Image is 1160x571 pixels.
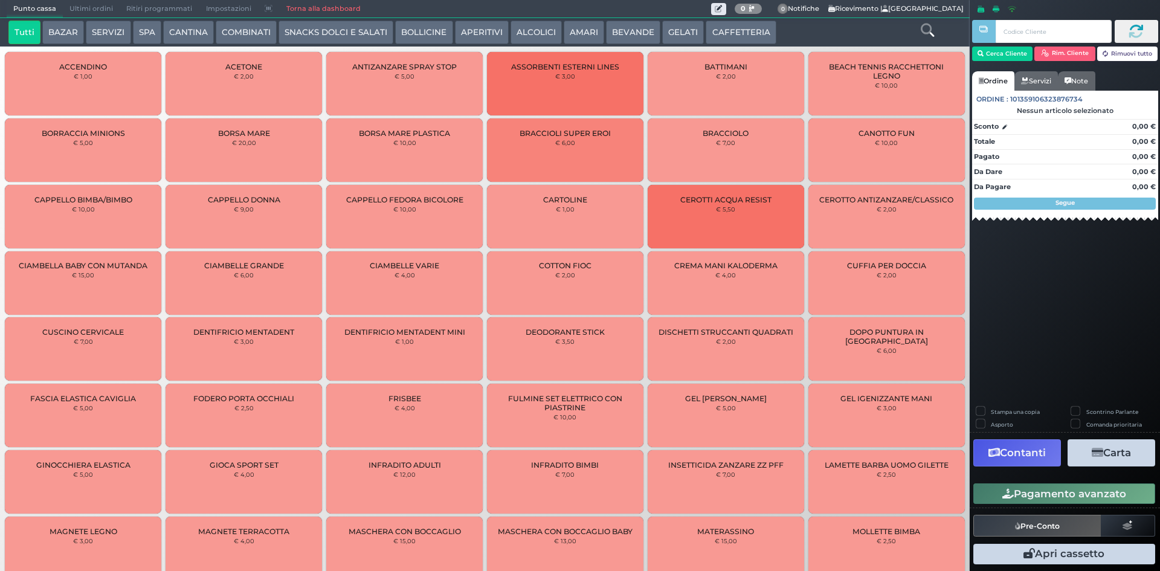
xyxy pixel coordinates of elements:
span: CIAMBELLE GRANDE [204,261,284,270]
span: MAGNETE LEGNO [50,527,117,536]
span: BRACCIOLI SUPER EROI [520,129,611,138]
small: € 4,00 [395,404,415,411]
span: DISCHETTI STRUCCANTI QUADRATI [659,327,793,337]
a: Ordine [972,71,1014,91]
button: CANTINA [163,21,214,45]
button: APERITIVI [455,21,509,45]
small: € 15,00 [715,537,737,544]
button: Tutti [8,21,40,45]
small: € 20,00 [232,139,256,146]
strong: Da Dare [974,167,1002,176]
div: Nessun articolo selezionato [972,106,1158,115]
small: € 15,00 [72,271,94,279]
small: € 3,00 [555,73,575,80]
span: 101359106323876734 [1010,94,1083,105]
span: INSETTICIDA ZANZARE ZZ PFF [668,460,784,469]
small: € 3,00 [877,404,897,411]
span: CARTOLINE [543,195,587,204]
span: ACCENDINO [59,62,107,71]
span: FRISBEE [388,394,421,403]
span: FASCIA ELASTICA CAVIGLIA [30,394,136,403]
span: MASCHERA CON BOCCAGLIO BABY [498,527,633,536]
strong: 0,00 € [1132,122,1156,131]
small: € 3,50 [555,338,575,345]
span: COTTON FIOC [539,261,591,270]
a: Note [1058,71,1095,91]
span: CREMA MANI KALODERMA [674,261,778,270]
small: € 12,00 [393,471,416,478]
button: GELATI [662,21,704,45]
strong: Totale [974,137,995,146]
span: DENTIFRICIO MENTADENT MINI [344,327,465,337]
span: DOPO PUNTURA IN [GEOGRAPHIC_DATA] [818,327,954,346]
span: Ordine : [976,94,1008,105]
button: Carta [1068,439,1155,466]
b: 0 [741,4,746,13]
strong: 0,00 € [1132,167,1156,176]
small: € 7,00 [74,338,93,345]
small: € 10,00 [393,139,416,146]
small: € 4,00 [715,271,736,279]
span: CAPPELLO BIMBA/BIMBO [34,195,132,204]
span: BATTIMANI [704,62,747,71]
span: CAPPELLO FEDORA BICOLORE [346,195,463,204]
span: 0 [778,4,788,15]
span: CAPPELLO DONNA [208,195,280,204]
strong: Da Pagare [974,182,1011,191]
label: Scontrino Parlante [1086,408,1138,416]
button: SNACKS DOLCI E SALATI [279,21,393,45]
small: € 4,00 [234,471,254,478]
small: € 2,00 [877,205,897,213]
small: € 3,00 [234,338,254,345]
small: € 7,00 [716,139,735,146]
button: BEVANDE [606,21,660,45]
button: Pagamento avanzato [973,483,1155,504]
button: SERVIZI [86,21,130,45]
small: € 5,00 [716,404,736,411]
button: Pre-Conto [973,515,1101,537]
span: CUFFIA PER DOCCIA [847,261,926,270]
button: Rimuovi tutto [1097,47,1158,61]
span: CEROTTO ANTIZANZARE/CLASSICO [819,195,953,204]
span: BRACCIOLO [703,129,749,138]
small: € 2,00 [555,271,575,279]
small: € 5,00 [73,404,93,411]
small: € 2,00 [716,338,736,345]
span: MAGNETE TERRACOTTA [198,527,289,536]
label: Stampa una copia [991,408,1040,416]
strong: Segue [1055,199,1075,207]
span: FODERO PORTA OCCHIALI [193,394,294,403]
button: ALCOLICI [511,21,562,45]
small: € 5,00 [395,73,414,80]
small: € 10,00 [72,205,95,213]
span: BORRACCIA MINIONS [42,129,125,138]
span: CIAMBELLA BABY CON MUTANDA [19,261,147,270]
small: € 5,00 [73,471,93,478]
small: € 10,00 [875,139,898,146]
small: € 2,50 [877,471,896,478]
span: CUSCINO CERVICALE [42,327,124,337]
span: GIOCA SPORT SET [210,460,279,469]
span: GINOCCHIERA ELASTICA [36,460,130,469]
span: CEROTTI ACQUA RESIST [680,195,772,204]
span: BEACH TENNIS RACCHETTONI LEGNO [818,62,954,80]
span: GEL IGENIZZANTE MANI [840,394,932,403]
small: € 2,00 [716,73,736,80]
small: € 10,00 [875,82,898,89]
button: Apri cassetto [973,544,1155,564]
span: BORSA MARE PLASTICA [359,129,450,138]
input: Codice Cliente [996,20,1111,43]
small: € 7,00 [716,471,735,478]
small: € 6,00 [234,271,254,279]
span: CANOTTO FUN [859,129,915,138]
strong: 0,00 € [1132,137,1156,146]
span: ASSORBENTI ESTERNI LINES [511,62,619,71]
small: € 9,00 [234,205,254,213]
span: LAMETTE BARBA UOMO GILETTE [825,460,949,469]
small: € 1,00 [74,73,92,80]
span: MASCHERA CON BOCCAGLIO [349,527,461,536]
strong: 0,00 € [1132,182,1156,191]
span: Impostazioni [199,1,258,18]
button: CAFFETTERIA [706,21,776,45]
a: Torna alla dashboard [279,1,367,18]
